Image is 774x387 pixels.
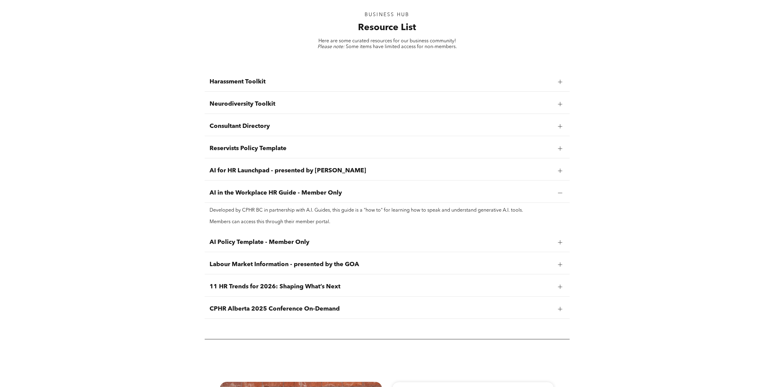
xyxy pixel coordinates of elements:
span: Reservists Policy Template [210,145,553,152]
span: Some items have limited access for non-members. [346,44,457,49]
span: Labour Market Information - presented by the GOA [210,261,553,268]
span: Please note: [318,44,345,49]
span: 11 HR Trends for 2026: Shaping What’s Next [210,283,553,290]
p: Developed by CPHR BC in partnership with A.I. Guides, this guide is a "how to" for learning how t... [210,208,565,213]
p: Members can access this through their member portal. [210,219,565,225]
span: AI Policy Template - Member Only [210,239,553,246]
span: AI in the Workplace HR Guide - Member Only [210,189,553,197]
span: Resource List [358,23,416,32]
span: Harassment Toolkit [210,78,553,86]
span: AI for HR Launchpad - presented by [PERSON_NAME] [210,167,553,174]
span: CPHR Alberta 2025 Conference On-Demand [210,305,553,313]
span: Neurodiversity Toolkit [210,100,553,108]
span: Here are some curated resources for our business community! [318,39,456,44]
span: Consultant Directory [210,123,553,130]
span: BUSINESS HUB [365,12,409,17]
